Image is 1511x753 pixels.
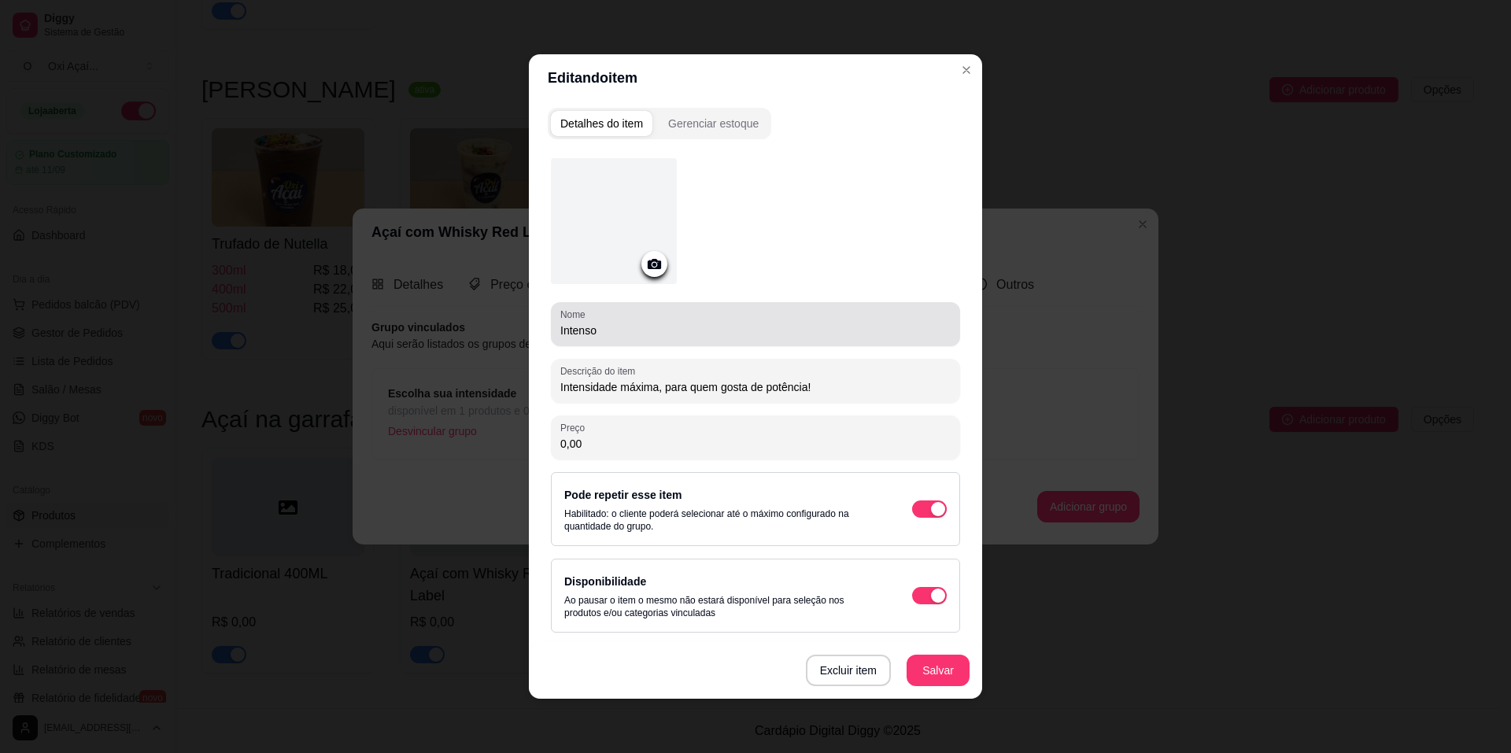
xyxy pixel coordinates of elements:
[806,655,891,686] button: Excluir item
[564,575,646,588] label: Disponibilidade
[548,108,963,139] div: complement-group
[548,108,771,139] div: complement-group
[907,655,970,686] button: Salvar
[560,421,590,434] label: Preço
[560,323,951,338] input: Nome
[560,379,951,395] input: Descrição do item
[954,57,979,83] button: Close
[668,116,759,131] div: Gerenciar estoque
[529,54,982,102] header: Editando item
[560,116,643,131] div: Detalhes do item
[564,489,682,501] label: Pode repetir esse item
[560,308,591,321] label: Nome
[560,436,951,452] input: Preço
[560,364,641,378] label: Descrição do item
[564,508,881,533] p: Habilitado: o cliente poderá selecionar até o máximo configurado na quantidade do grupo.
[564,594,881,619] p: Ao pausar o item o mesmo não estará disponível para seleção nos produtos e/ou categorias vinculadas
